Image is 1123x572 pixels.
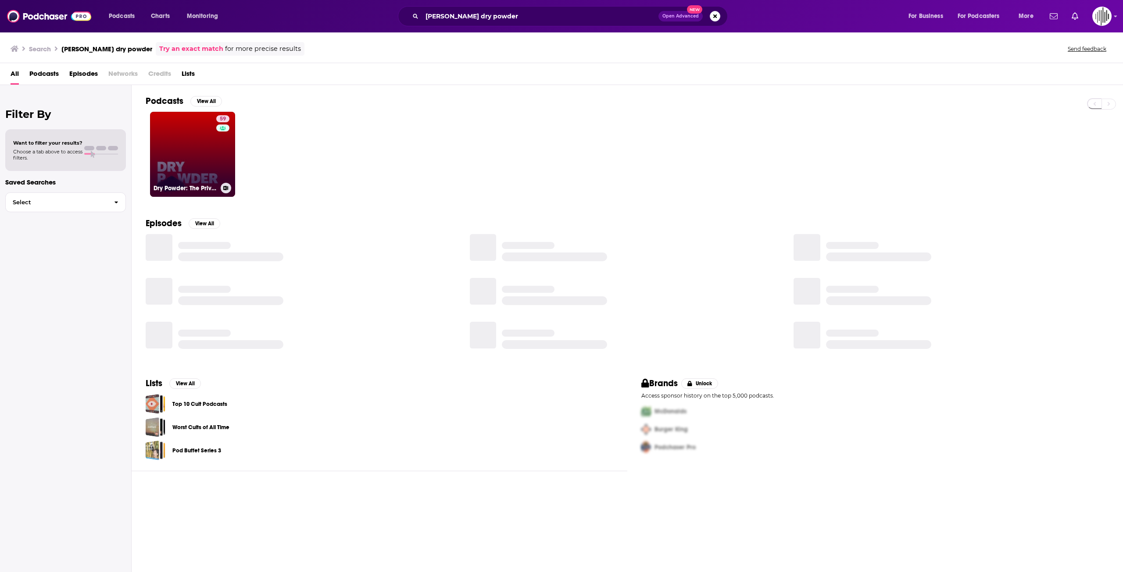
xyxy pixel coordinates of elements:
h3: Search [29,45,51,53]
span: Choose a tab above to access filters. [13,149,82,161]
span: Credits [148,67,171,85]
h2: Brands [641,378,678,389]
a: EpisodesView All [146,218,220,229]
span: McDonalds [654,408,687,415]
img: Podchaser - Follow, Share and Rate Podcasts [7,8,91,25]
a: PodcastsView All [146,96,222,107]
button: Select [5,192,126,212]
a: Try an exact match [159,44,223,54]
span: More [1019,10,1034,22]
button: open menu [1012,9,1044,23]
a: Show notifications dropdown [1068,9,1082,24]
span: Want to filter your results? [13,140,82,146]
button: open menu [181,9,229,23]
a: 59 [216,115,229,122]
a: Charts [145,9,175,23]
button: Unlock [681,378,719,389]
button: open menu [952,9,1012,23]
input: Search podcasts, credits, & more... [422,9,658,23]
span: Monitoring [187,10,218,22]
span: Charts [151,10,170,22]
span: Select [6,199,107,205]
button: open menu [902,9,954,23]
span: Logged in as gpg2 [1092,7,1112,26]
a: Show notifications dropdown [1046,9,1061,24]
span: for more precise results [225,44,301,54]
img: Third Pro Logo [638,438,654,456]
a: Pod Buffet Series 3 [172,446,221,455]
a: Podcasts [29,67,59,85]
h3: Dry Powder: The Private Equity Podcast [154,185,217,192]
img: User Profile [1092,7,1112,26]
h2: Lists [146,378,162,389]
span: Podchaser Pro [654,444,696,451]
a: Episodes [69,67,98,85]
a: Worst Cults of All Time [172,423,229,432]
span: New [687,5,703,14]
a: ListsView All [146,378,201,389]
h2: Podcasts [146,96,183,107]
span: For Podcasters [958,10,1000,22]
a: All [11,67,19,85]
span: Burger King [654,426,688,433]
a: Top 10 Cult Podcasts [172,399,227,409]
span: Open Advanced [662,14,699,18]
p: Saved Searches [5,178,126,186]
h3: [PERSON_NAME] dry powder [61,45,152,53]
button: open menu [103,9,146,23]
img: First Pro Logo [638,402,654,420]
button: Open AdvancedNew [658,11,703,21]
a: Top 10 Cult Podcasts [146,394,165,414]
button: Send feedback [1065,45,1109,53]
div: Search podcasts, credits, & more... [406,6,736,26]
span: Podcasts [109,10,135,22]
h2: Episodes [146,218,182,229]
a: Pod Buffet Series 3 [146,441,165,460]
span: For Business [908,10,943,22]
button: View All [169,378,201,389]
button: View All [189,218,220,229]
a: Worst Cults of All Time [146,417,165,437]
a: Lists [182,67,195,85]
h2: Filter By [5,108,126,121]
img: Second Pro Logo [638,420,654,438]
button: Show profile menu [1092,7,1112,26]
a: 59Dry Powder: The Private Equity Podcast [150,112,235,197]
button: View All [190,96,222,107]
span: Networks [108,67,138,85]
span: 59 [220,115,226,124]
p: Access sponsor history on the top 5,000 podcasts. [641,392,1109,399]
